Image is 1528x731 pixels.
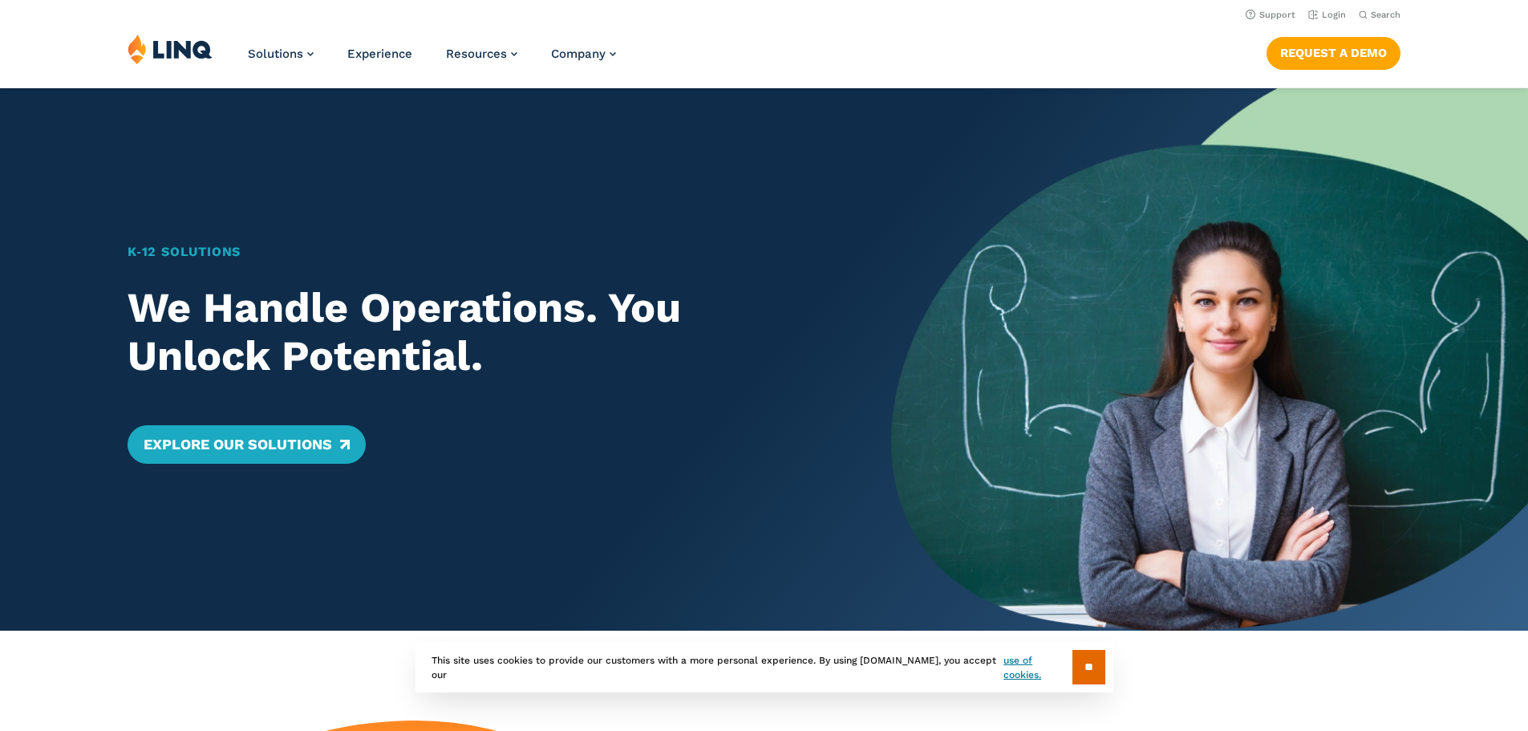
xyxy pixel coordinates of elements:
[347,47,412,61] a: Experience
[128,425,366,464] a: Explore Our Solutions
[891,88,1528,631] img: Home Banner
[248,34,616,87] nav: Primary Navigation
[551,47,616,61] a: Company
[1267,37,1400,69] a: Request a Demo
[415,642,1113,692] div: This site uses cookies to provide our customers with a more personal experience. By using [DOMAIN...
[1267,34,1400,69] nav: Button Navigation
[128,284,829,380] h2: We Handle Operations. You Unlock Potential.
[1371,10,1400,20] span: Search
[1359,9,1400,21] button: Open Search Bar
[1246,10,1295,20] a: Support
[1003,653,1072,682] a: use of cookies.
[128,34,213,64] img: LINQ | K‑12 Software
[1308,10,1346,20] a: Login
[248,47,314,61] a: Solutions
[128,242,829,262] h1: K‑12 Solutions
[446,47,517,61] a: Resources
[446,47,507,61] span: Resources
[551,47,606,61] span: Company
[248,47,303,61] span: Solutions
